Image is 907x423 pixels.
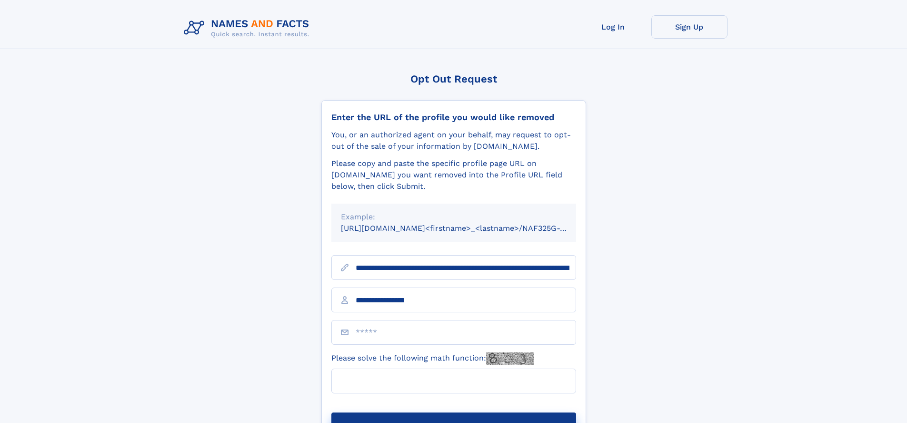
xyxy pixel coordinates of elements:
label: Please solve the following math function: [331,352,534,365]
div: Please copy and paste the specific profile page URL on [DOMAIN_NAME] you want removed into the Pr... [331,158,576,192]
div: Opt Out Request [321,73,586,85]
div: Example: [341,211,567,223]
div: Enter the URL of the profile you would like removed [331,112,576,123]
a: Sign Up [651,15,728,39]
img: Logo Names and Facts [180,15,317,41]
small: [URL][DOMAIN_NAME]<firstname>_<lastname>/NAF325G-xxxxxxxx [341,224,594,233]
a: Log In [575,15,651,39]
div: You, or an authorized agent on your behalf, may request to opt-out of the sale of your informatio... [331,129,576,152]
